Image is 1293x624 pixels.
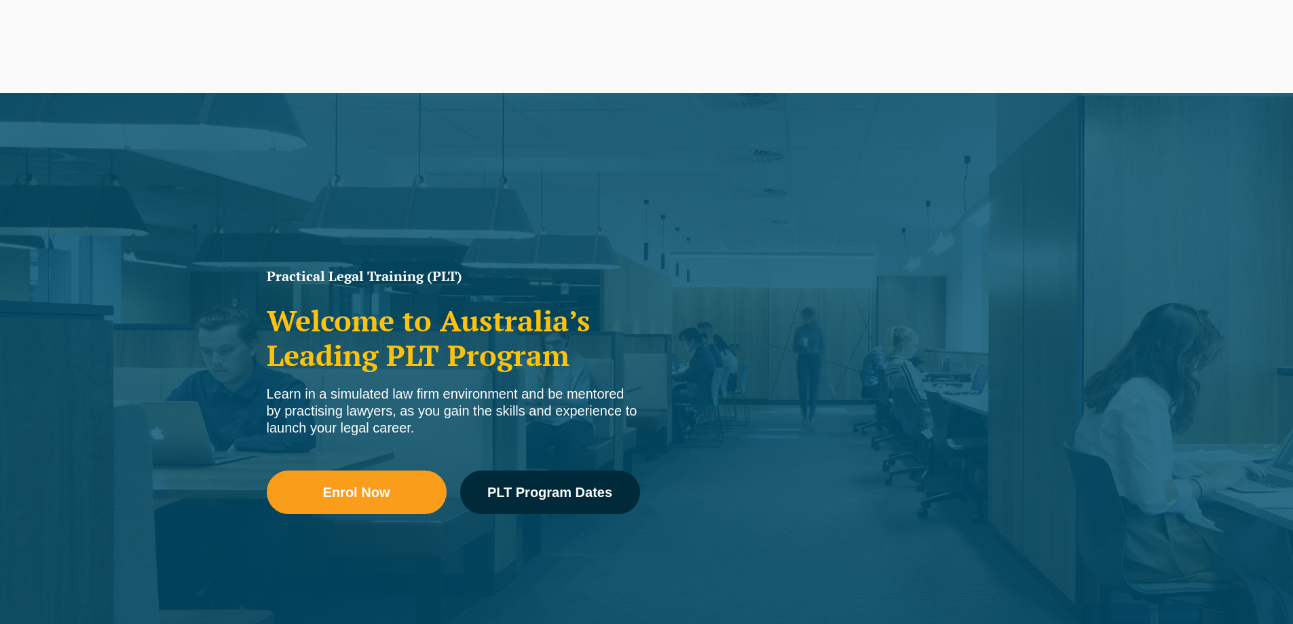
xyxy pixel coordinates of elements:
a: PLT Program Dates [460,471,640,514]
span: Enrol Now [323,485,390,499]
span: PLT Program Dates [487,485,612,499]
div: Learn in a simulated law firm environment and be mentored by practising lawyers, as you gain the ... [267,386,640,437]
h2: Welcome to Australia’s Leading PLT Program [267,304,640,372]
h1: Practical Legal Training (PLT) [267,270,640,283]
a: Enrol Now [267,471,447,514]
